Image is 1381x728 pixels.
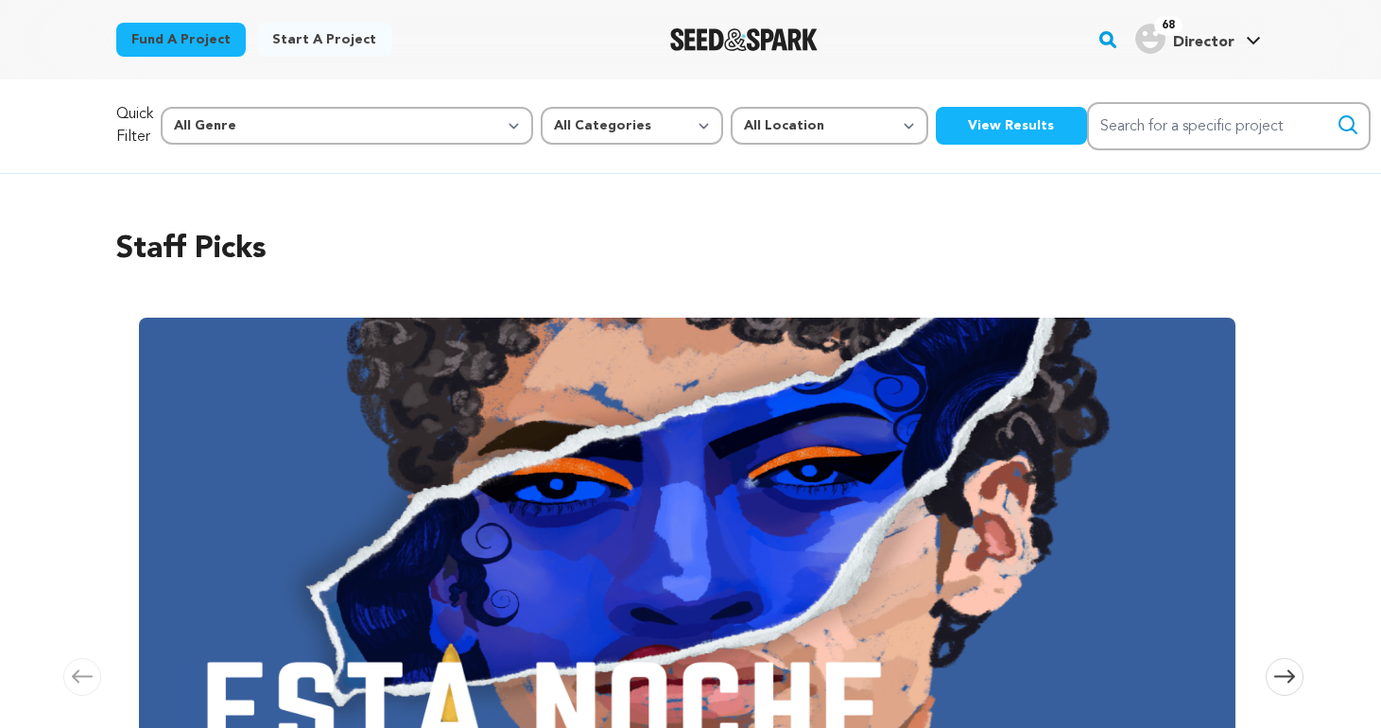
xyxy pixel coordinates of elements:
[670,28,819,51] a: Seed&Spark Homepage
[1154,16,1182,35] span: 68
[1173,35,1234,50] span: Director
[1135,24,1165,54] img: user.png
[1131,20,1265,60] span: Director's Profile
[257,23,391,57] a: Start a project
[936,107,1087,145] button: View Results
[116,23,246,57] a: Fund a project
[670,28,819,51] img: Seed&Spark Logo Dark Mode
[1087,102,1371,150] input: Search for a specific project
[116,103,153,148] p: Quick Filter
[1135,24,1234,54] div: Director's Profile
[1131,20,1265,54] a: Director's Profile
[116,227,1266,272] h2: Staff Picks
